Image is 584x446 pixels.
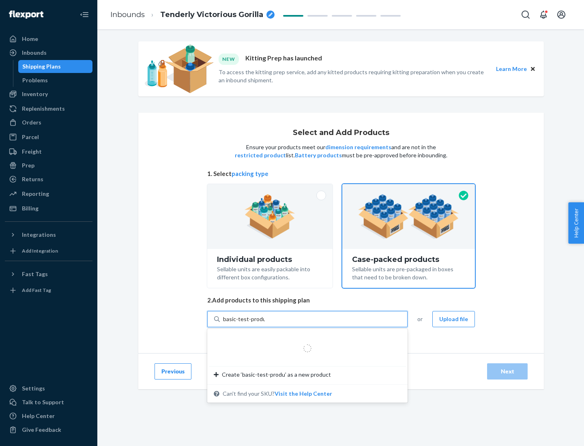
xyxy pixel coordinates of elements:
[22,118,41,127] div: Orders
[5,145,92,158] a: Freight
[234,143,448,159] p: Ensure your products meet our and are not in the list. must be pre-approved before inbounding.
[232,169,268,178] button: packing type
[487,363,528,380] button: Next
[352,255,465,264] div: Case-packed products
[22,161,34,169] div: Prep
[160,10,263,20] span: Tenderly Victorious Gorilla
[22,105,65,113] div: Replenishments
[219,68,489,84] p: To access the kitting prep service, add any kitted products requiring kitting preparation when yo...
[5,396,92,409] a: Talk to Support
[22,231,56,239] div: Integrations
[22,133,39,141] div: Parcel
[417,315,423,323] span: or
[352,264,465,281] div: Sellable units are pre-packaged in boxes that need to be broken down.
[5,228,92,241] button: Integrations
[219,54,239,64] div: NEW
[496,64,527,73] button: Learn More
[5,131,92,144] a: Parcel
[5,88,92,101] a: Inventory
[222,371,331,379] span: Create ‘basic-test-produ’ as a new product
[5,159,92,172] a: Prep
[104,3,281,27] ol: breadcrumbs
[22,398,64,406] div: Talk to Support
[18,74,93,87] a: Problems
[5,244,92,257] a: Add Integration
[245,54,322,64] p: Kitting Prep has launched
[325,143,391,151] button: dimension requirements
[22,247,58,254] div: Add Integration
[155,363,191,380] button: Previous
[535,6,552,23] button: Open notifications
[517,6,534,23] button: Open Search Box
[207,296,475,304] span: 2. Add products to this shipping plan
[76,6,92,23] button: Close Navigation
[245,194,295,239] img: individual-pack.facf35554cb0f1810c75b2bd6df2d64e.png
[9,11,43,19] img: Flexport logo
[217,264,323,281] div: Sellable units are easily packable into different box configurations.
[235,151,286,159] button: restricted product
[22,76,48,84] div: Problems
[5,173,92,186] a: Returns
[528,64,537,73] button: Close
[22,270,48,278] div: Fast Tags
[18,60,93,73] a: Shipping Plans
[5,382,92,395] a: Settings
[275,390,332,398] button: Create ‘basic-test-produ’ as a new productCan't find your SKU?
[295,151,342,159] button: Battery products
[5,32,92,45] a: Home
[568,202,584,244] button: Help Center
[5,202,92,215] a: Billing
[22,49,47,57] div: Inbounds
[110,10,145,19] a: Inbounds
[5,46,92,59] a: Inbounds
[217,255,323,264] div: Individual products
[358,194,459,239] img: case-pack.59cecea509d18c883b923b81aeac6d0b.png
[553,6,569,23] button: Open account menu
[494,367,521,375] div: Next
[22,90,48,98] div: Inventory
[22,190,49,198] div: Reporting
[223,315,265,323] input: Create ‘basic-test-produ’ as a new productCan't find your SKU?Visit the Help Center
[5,284,92,297] a: Add Fast Tag
[22,62,61,71] div: Shipping Plans
[207,169,475,178] span: 1. Select
[5,102,92,115] a: Replenishments
[22,384,45,392] div: Settings
[432,311,475,327] button: Upload file
[5,187,92,200] a: Reporting
[223,390,332,398] span: Can't find your SKU?
[293,129,389,137] h1: Select and Add Products
[22,426,61,434] div: Give Feedback
[22,287,51,294] div: Add Fast Tag
[22,35,38,43] div: Home
[5,116,92,129] a: Orders
[22,204,39,212] div: Billing
[5,423,92,436] button: Give Feedback
[5,268,92,281] button: Fast Tags
[22,148,42,156] div: Freight
[5,410,92,422] a: Help Center
[22,412,55,420] div: Help Center
[22,175,43,183] div: Returns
